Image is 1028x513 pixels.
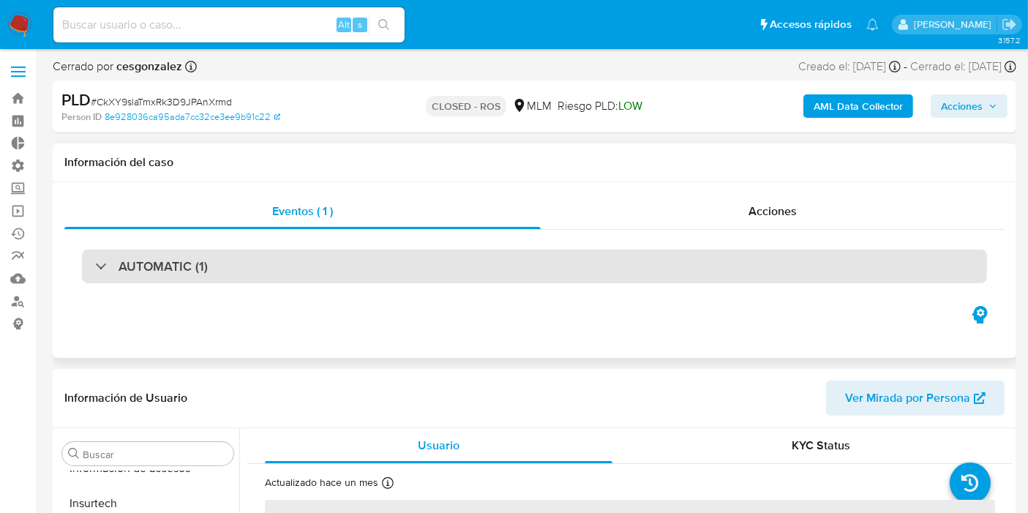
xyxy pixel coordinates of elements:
span: Eventos ( 1 ) [272,203,333,220]
b: PLD [61,88,91,111]
b: AML Data Collector [814,94,903,118]
div: AUTOMATIC (1) [82,250,987,283]
span: - [904,59,907,75]
span: Alt [338,18,350,31]
button: Buscar [68,448,80,460]
div: Creado el: [DATE] [798,59,901,75]
span: Acciones [941,94,983,118]
div: Cerrado el: [DATE] [910,59,1016,75]
p: CLOSED - ROS [426,96,506,116]
p: carlos.obholz@mercadolibre.com [914,18,997,31]
b: Person ID [61,111,102,124]
input: Buscar [83,448,228,461]
input: Buscar usuario o caso... [53,15,405,34]
div: MLM [512,98,552,114]
span: LOW [618,97,642,114]
a: 8e928036ca95ada7cc32ce3ee9b91c22 [105,111,280,124]
span: Acciones [749,203,797,220]
h1: Información de Usuario [64,391,187,405]
p: Actualizado hace un mes [265,476,378,490]
button: AML Data Collector [803,94,913,118]
b: cesgonzalez [113,58,182,75]
a: Salir [1002,17,1017,32]
span: # CkXY9slaTmxRk3D9JPAnXrmd [91,94,232,109]
h3: AUTOMATIC (1) [119,258,208,274]
span: Accesos rápidos [770,17,852,32]
h1: Información del caso [64,155,1005,170]
span: KYC Status [792,437,851,454]
span: s [358,18,362,31]
span: Riesgo PLD: [558,98,642,114]
button: Ver Mirada por Persona [826,381,1005,416]
span: Cerrado por [53,59,182,75]
span: Usuario [418,437,459,454]
a: Notificaciones [866,18,879,31]
button: Acciones [931,94,1008,118]
span: Ver Mirada por Persona [845,381,970,416]
button: search-icon [369,15,399,35]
